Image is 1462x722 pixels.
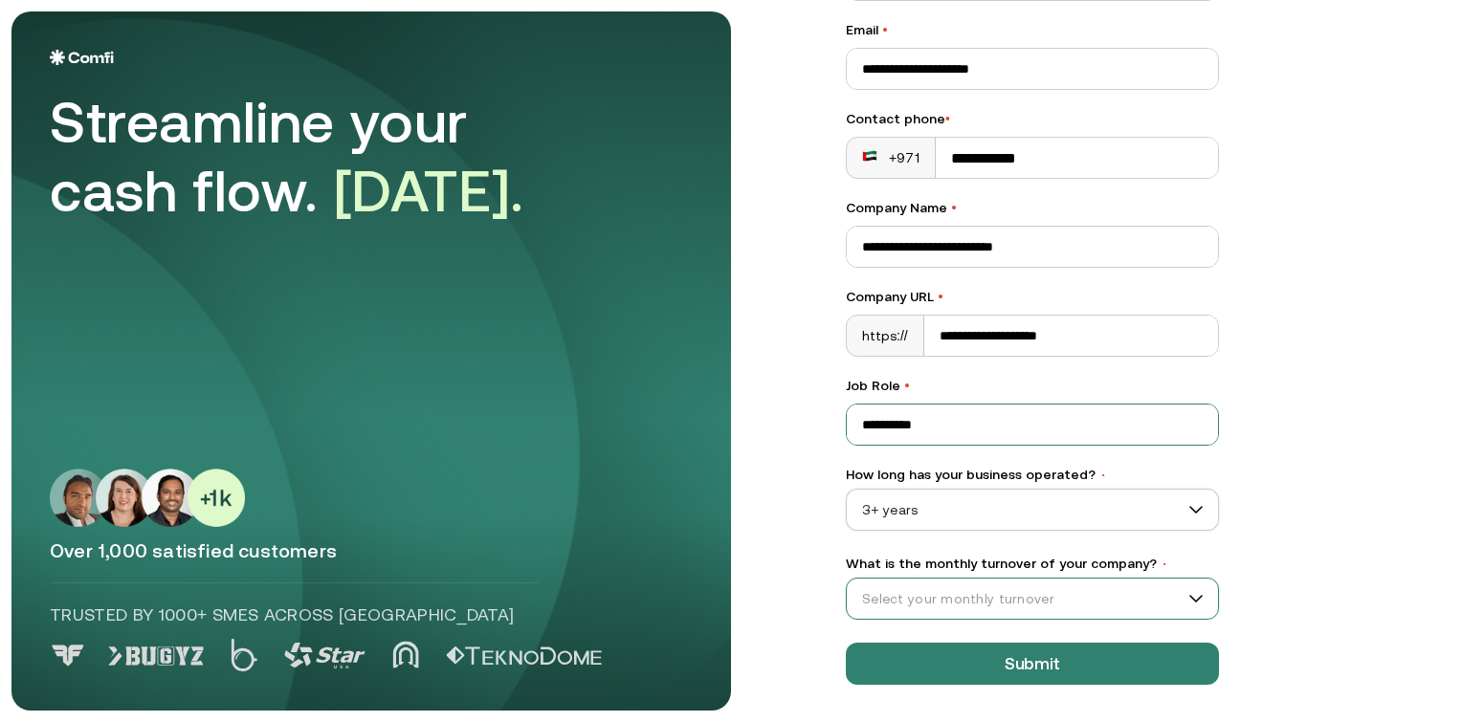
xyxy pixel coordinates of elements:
[938,289,943,304] span: •
[50,602,539,627] p: Trusted by 1000+ SMEs across [GEOGRAPHIC_DATA]
[846,20,1219,40] label: Email
[1161,558,1168,571] span: •
[446,646,602,666] img: Logo 5
[284,643,365,668] img: Logo 3
[392,641,419,668] img: Logo 4
[50,645,86,667] img: Logo 0
[50,538,693,563] p: Over 1,000 satisfied customers
[847,495,1218,524] span: 3+ years
[50,88,586,226] div: Streamline your cash flow.
[904,378,910,393] span: •
[846,554,1219,574] label: What is the monthly turnover of your company?
[846,287,1219,307] label: Company URL
[846,376,1219,396] label: Job Role
[846,643,1219,685] button: Submit
[846,109,1219,129] div: Contact phone
[846,198,1219,218] label: Company Name
[231,639,257,671] img: Logo 2
[951,200,957,215] span: •
[1099,469,1107,482] span: •
[846,465,1219,485] label: How long has your business operated?
[50,50,114,65] img: Logo
[945,111,950,126] span: •
[847,316,924,356] div: https://
[862,148,919,167] div: +971
[108,646,204,666] img: Logo 1
[334,158,524,224] span: [DATE].
[882,22,888,37] span: •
